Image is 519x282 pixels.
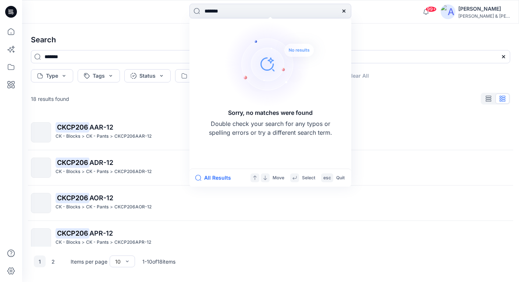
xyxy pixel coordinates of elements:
p: CK - Pants [86,203,109,211]
div: [PERSON_NAME] [458,4,510,13]
p: esc [323,174,331,182]
p: Items per page [71,258,107,265]
p: > [110,203,113,211]
p: CK - Blocks [56,239,80,246]
span: 99+ [426,6,437,12]
p: > [82,168,85,176]
p: > [82,133,85,140]
p: CKCP206AOR-12 [114,203,152,211]
a: CKCP206APR-12CK - Blocks>CK - Pants>CKCP206APR-12 [26,224,515,253]
p: CKCP206APR-12 [114,239,151,246]
p: Select [302,174,315,182]
p: Double check your search for any typos or spelling errors or try a different search term. [208,119,333,137]
mark: CKCP206 [56,228,89,238]
span: AAR-12 [89,123,113,131]
button: Tags [78,69,120,82]
div: [PERSON_NAME] & [PERSON_NAME] [458,13,510,19]
h5: Sorry, no matches were found [228,108,313,117]
button: Type [31,69,73,82]
p: CK - Blocks [56,203,80,211]
img: avatar [441,4,455,19]
button: 2 [47,255,59,267]
button: All Results [195,173,236,182]
p: CK - Pants [86,168,109,176]
p: > [110,168,113,176]
div: 10 [115,258,121,265]
p: > [82,203,85,211]
p: > [82,239,85,246]
p: CKCP206ADR-12 [114,168,152,176]
p: CKCP206AAR-12 [114,133,152,140]
mark: CKCP206 [56,193,89,203]
button: Folder [175,69,221,82]
a: CKCP206AOR-12CK - Blocks>CK - Pants>CKCP206AOR-12 [26,188,515,218]
h4: Search [25,29,516,50]
p: CK - Pants [86,133,109,140]
p: Move [273,174,284,182]
p: Quit [336,174,345,182]
button: 1 [34,255,46,267]
p: CK - Blocks [56,133,80,140]
img: Sorry, no matches were found [225,20,328,108]
a: CKCP206ADR-12CK - Blocks>CK - Pants>CKCP206ADR-12 [26,153,515,182]
span: ADR-12 [89,159,113,166]
mark: CKCP206 [56,122,89,132]
a: CKCP206AAR-12CK - Blocks>CK - Pants>CKCP206AAR-12 [26,118,515,147]
p: CK - Pants [86,239,109,246]
button: Status [124,69,171,82]
span: AOR-12 [89,194,113,202]
p: > [110,133,113,140]
p: > [110,239,113,246]
span: APR-12 [89,229,113,237]
p: 1 - 10 of 18 items [142,258,175,265]
mark: CKCP206 [56,157,89,168]
p: CK - Blocks [56,168,80,176]
p: 18 results found [31,95,69,103]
